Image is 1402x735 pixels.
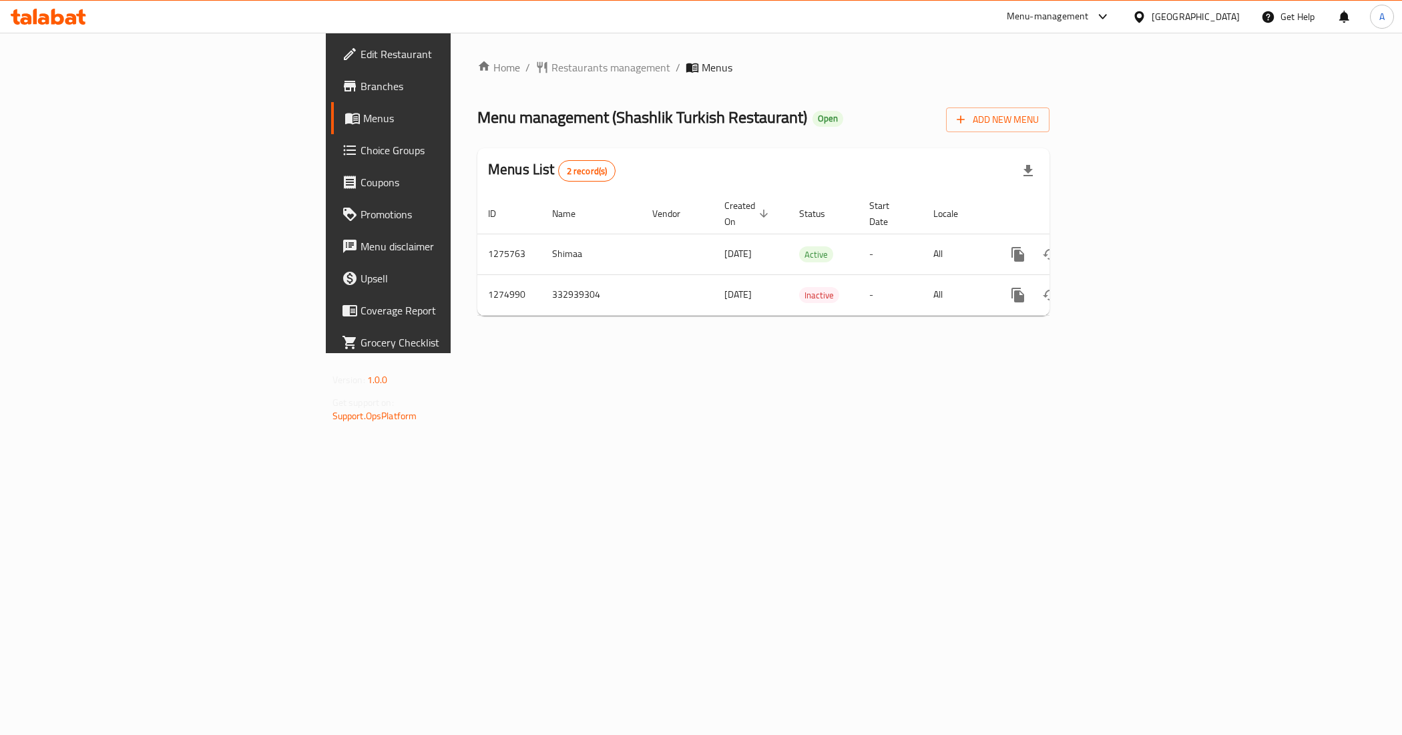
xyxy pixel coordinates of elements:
button: more [1002,238,1034,270]
span: Start Date [869,198,907,230]
span: 1.0.0 [367,371,388,389]
div: Open [812,111,843,127]
span: A [1379,9,1385,24]
span: ID [488,206,513,222]
td: All [923,234,991,274]
span: Version: [332,371,365,389]
span: Restaurants management [551,59,670,75]
span: Menus [363,110,549,126]
span: Status [799,206,843,222]
button: Change Status [1034,279,1066,311]
span: 2 record(s) [559,165,616,178]
a: Promotions [331,198,560,230]
span: Active [799,247,833,262]
h2: Menus List [488,160,616,182]
td: 332939304 [541,274,642,315]
button: Change Status [1034,238,1066,270]
th: Actions [991,194,1141,234]
a: Support.OpsPlatform [332,407,417,425]
a: Choice Groups [331,134,560,166]
div: Menu-management [1007,9,1089,25]
td: Shimaa [541,234,642,274]
span: Branches [361,78,549,94]
a: Menu disclaimer [331,230,560,262]
span: Inactive [799,288,839,303]
nav: breadcrumb [477,59,1049,75]
span: Menu management ( Shashlik Turkish Restaurant ) [477,102,807,132]
span: Menu disclaimer [361,238,549,254]
div: [GEOGRAPHIC_DATA] [1152,9,1240,24]
span: Promotions [361,206,549,222]
div: Active [799,246,833,262]
span: Upsell [361,270,549,286]
span: Vendor [652,206,698,222]
td: - [859,274,923,315]
table: enhanced table [477,194,1141,316]
button: Add New Menu [946,107,1049,132]
a: Upsell [331,262,560,294]
div: Total records count [558,160,616,182]
div: Inactive [799,287,839,303]
a: Coverage Report [331,294,560,326]
span: Locale [933,206,975,222]
a: Restaurants management [535,59,670,75]
span: Created On [724,198,772,230]
button: more [1002,279,1034,311]
a: Branches [331,70,560,102]
span: Choice Groups [361,142,549,158]
td: - [859,234,923,274]
li: / [676,59,680,75]
span: [DATE] [724,286,752,303]
span: Add New Menu [957,111,1039,128]
span: Open [812,113,843,124]
span: Coupons [361,174,549,190]
a: Menus [331,102,560,134]
div: Export file [1012,155,1044,187]
a: Coupons [331,166,560,198]
span: Get support on: [332,394,394,411]
span: Name [552,206,593,222]
td: All [923,274,991,315]
span: [DATE] [724,245,752,262]
span: Coverage Report [361,302,549,318]
a: Grocery Checklist [331,326,560,358]
span: Grocery Checklist [361,334,549,350]
span: Edit Restaurant [361,46,549,62]
span: Menus [702,59,732,75]
a: Edit Restaurant [331,38,560,70]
